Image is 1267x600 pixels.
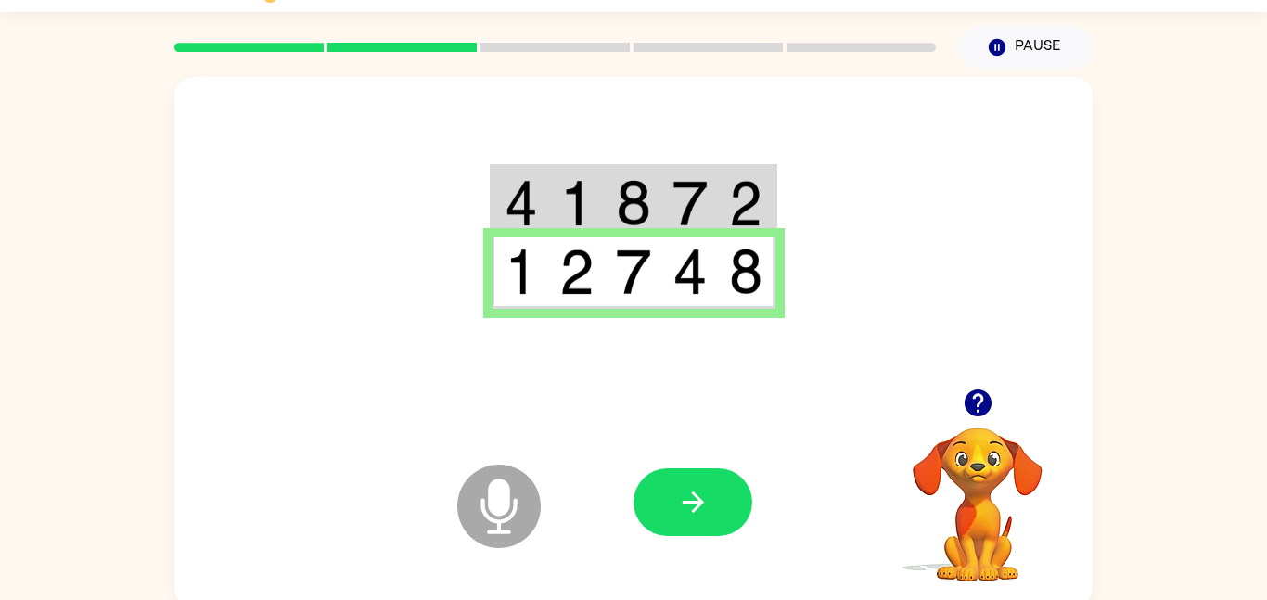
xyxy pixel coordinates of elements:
img: 8 [616,180,651,226]
img: 2 [559,249,595,295]
img: 7 [672,180,708,226]
img: 4 [505,180,538,226]
img: 2 [729,180,762,226]
img: 4 [672,249,708,295]
video: Your browser must support playing .mp4 files to use Literably. Please try using another browser. [885,399,1070,584]
img: 8 [729,249,762,295]
img: 7 [616,249,651,295]
img: 1 [559,180,595,226]
button: Pause [958,26,1093,69]
img: 1 [505,249,538,295]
